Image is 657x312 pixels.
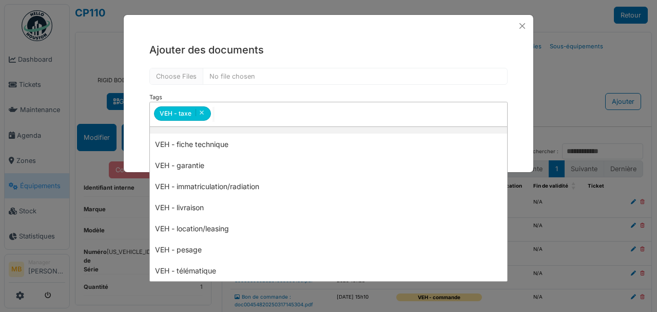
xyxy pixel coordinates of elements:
[149,93,162,102] label: Tags
[150,155,507,176] div: VEH - garantie
[150,218,507,239] div: VEH - location/leasing
[196,109,207,116] button: Remove item: '128'
[515,19,529,33] button: Close
[150,176,507,197] div: VEH - immatriculation/radiation
[150,260,507,281] div: VEH - télématique
[154,106,211,121] div: VEH - taxe
[149,42,508,58] h5: Ajouter des documents
[150,239,507,260] div: VEH - pesage
[150,197,507,218] div: VEH - livraison
[212,107,215,122] input: null
[150,134,507,155] div: VEH - fiche technique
